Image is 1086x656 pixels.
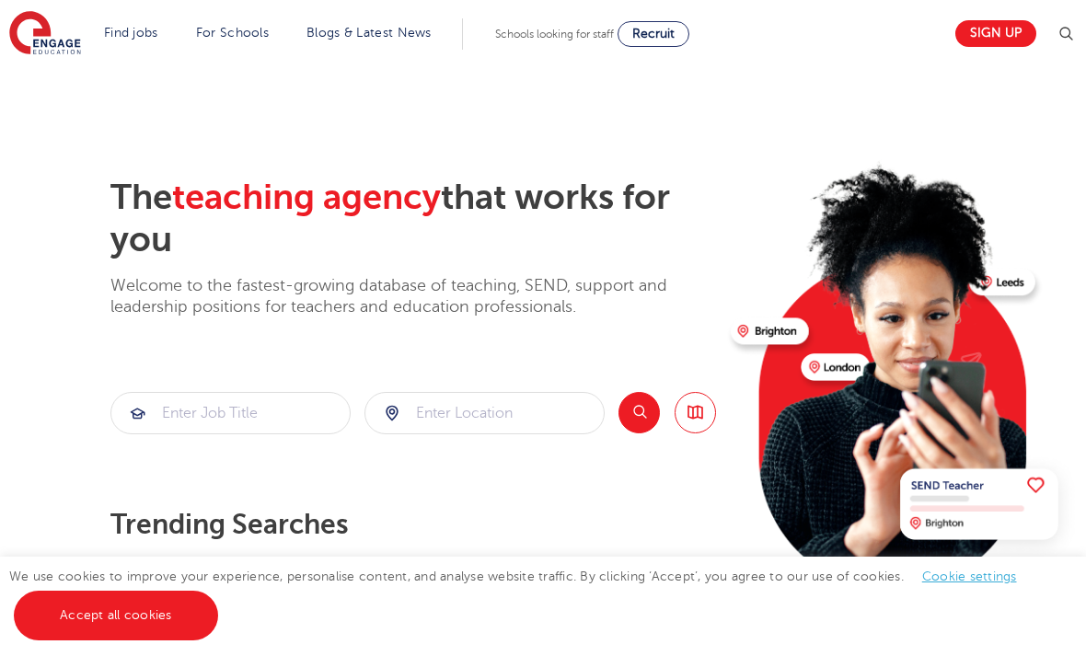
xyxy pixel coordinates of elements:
a: Blogs & Latest News [306,26,432,40]
button: Search [618,392,660,433]
p: Welcome to the fastest-growing database of teaching, SEND, support and leadership positions for t... [110,275,716,318]
a: Recruit [618,21,689,47]
a: Sign up [955,20,1036,47]
input: Submit [365,393,604,433]
span: Recruit [632,27,675,40]
a: For Schools [196,26,269,40]
div: Submit [364,392,605,434]
div: Submit [110,392,351,434]
span: Schools looking for staff [495,28,614,40]
input: Submit [111,393,350,433]
a: Cookie settings [922,570,1017,583]
span: We use cookies to improve your experience, personalise content, and analyse website traffic. By c... [9,570,1035,622]
h2: The that works for you [110,177,716,261]
span: teaching agency [172,178,441,217]
p: Trending searches [110,508,716,541]
a: Find jobs [104,26,158,40]
a: Accept all cookies [14,591,218,640]
img: Engage Education [9,11,81,57]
